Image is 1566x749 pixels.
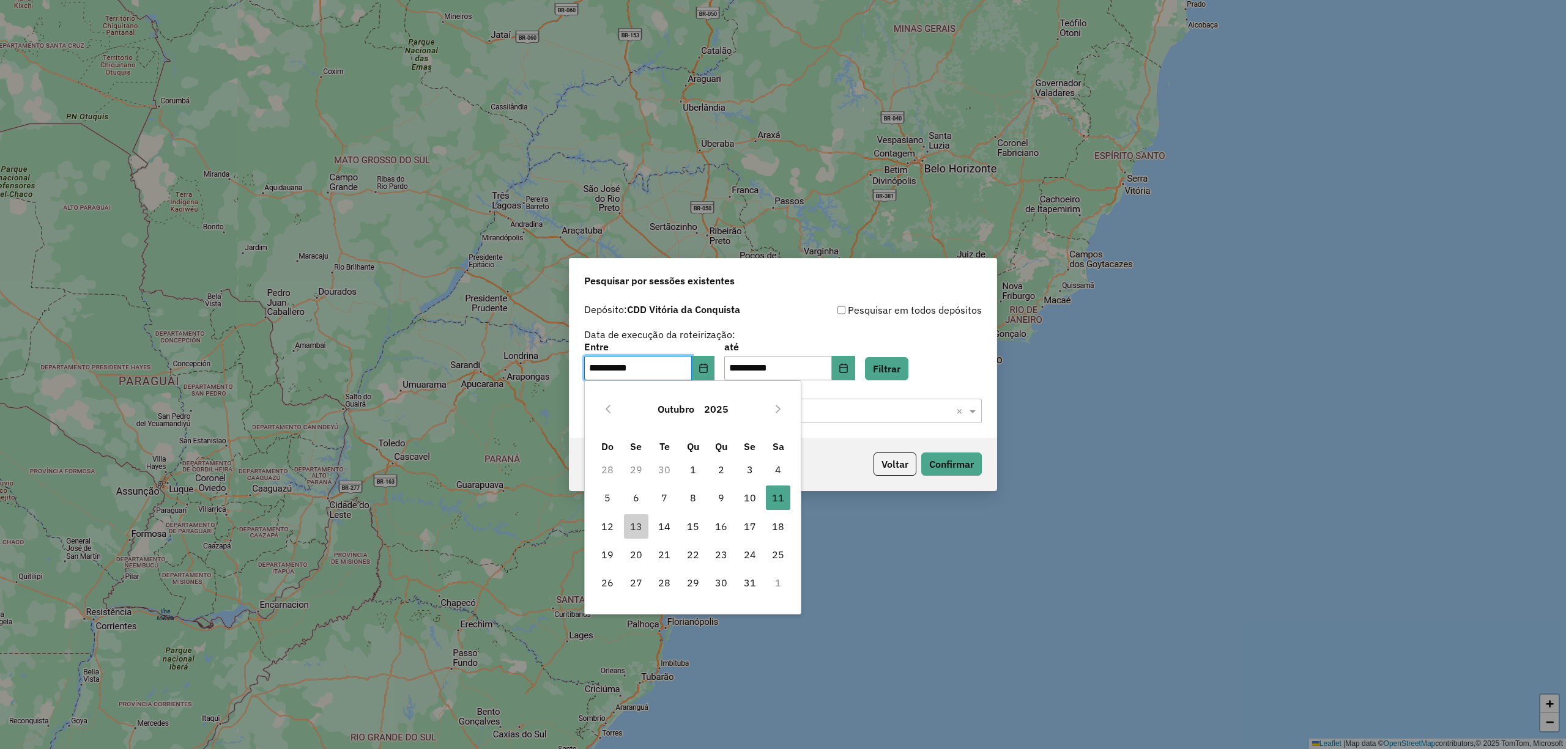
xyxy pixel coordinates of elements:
[956,404,967,418] span: Clear all
[707,569,736,597] td: 30
[764,456,793,484] td: 4
[593,484,622,512] td: 5
[652,542,677,567] span: 21
[707,484,736,512] td: 9
[744,440,755,452] span: Se
[679,541,708,569] td: 22
[699,394,733,424] button: Choose Year
[624,514,648,539] span: 13
[738,457,762,482] span: 3
[679,456,708,484] td: 1
[736,512,765,541] td: 17
[832,356,855,380] button: Choose Date
[709,514,733,539] span: 16
[595,514,620,539] span: 12
[595,485,620,510] span: 5
[738,514,762,539] span: 17
[874,452,916,476] button: Voltar
[584,302,740,317] label: Depósito:
[630,440,642,452] span: Se
[598,399,618,419] button: Previous Month
[584,339,714,354] label: Entre
[584,380,801,614] div: Choose Date
[707,456,736,484] td: 2
[736,569,765,597] td: 31
[709,542,733,567] span: 23
[766,542,790,567] span: 25
[764,484,793,512] td: 11
[773,440,784,452] span: Sa
[764,541,793,569] td: 25
[738,542,762,567] span: 24
[622,569,651,597] td: 27
[766,514,790,539] span: 18
[709,485,733,510] span: 9
[593,569,622,597] td: 26
[736,541,765,569] td: 24
[659,440,670,452] span: Te
[715,440,727,452] span: Qu
[709,570,733,595] span: 30
[681,457,705,482] span: 1
[709,457,733,482] span: 2
[622,484,651,512] td: 6
[622,456,651,484] td: 29
[679,569,708,597] td: 29
[681,514,705,539] span: 15
[766,485,790,510] span: 11
[650,484,679,512] td: 7
[593,456,622,484] td: 28
[652,485,677,510] span: 7
[681,485,705,510] span: 8
[650,569,679,597] td: 28
[584,273,735,288] span: Pesquisar por sessões existentes
[687,440,699,452] span: Qu
[679,484,708,512] td: 8
[622,541,651,569] td: 20
[622,512,651,541] td: 13
[707,512,736,541] td: 16
[624,485,648,510] span: 6
[679,512,708,541] td: 15
[766,457,790,482] span: 4
[736,456,765,484] td: 3
[593,541,622,569] td: 19
[783,303,982,317] div: Pesquisar em todos depósitos
[601,440,614,452] span: Do
[764,569,793,597] td: 1
[627,303,740,315] strong: CDD Vitória da Conquista
[768,399,788,419] button: Next Month
[764,512,793,541] td: 18
[584,327,735,342] label: Data de execução da roteirização:
[624,570,648,595] span: 27
[738,570,762,595] span: 31
[692,356,715,380] button: Choose Date
[653,394,699,424] button: Choose Month
[595,570,620,595] span: 26
[650,456,679,484] td: 30
[681,542,705,567] span: 22
[652,570,677,595] span: 28
[724,339,855,354] label: até
[593,512,622,541] td: 12
[921,452,982,476] button: Confirmar
[652,514,677,539] span: 14
[681,570,705,595] span: 29
[624,542,648,567] span: 20
[707,541,736,569] td: 23
[650,541,679,569] td: 21
[738,485,762,510] span: 10
[595,542,620,567] span: 19
[865,357,908,380] button: Filtrar
[650,512,679,541] td: 14
[736,484,765,512] td: 10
